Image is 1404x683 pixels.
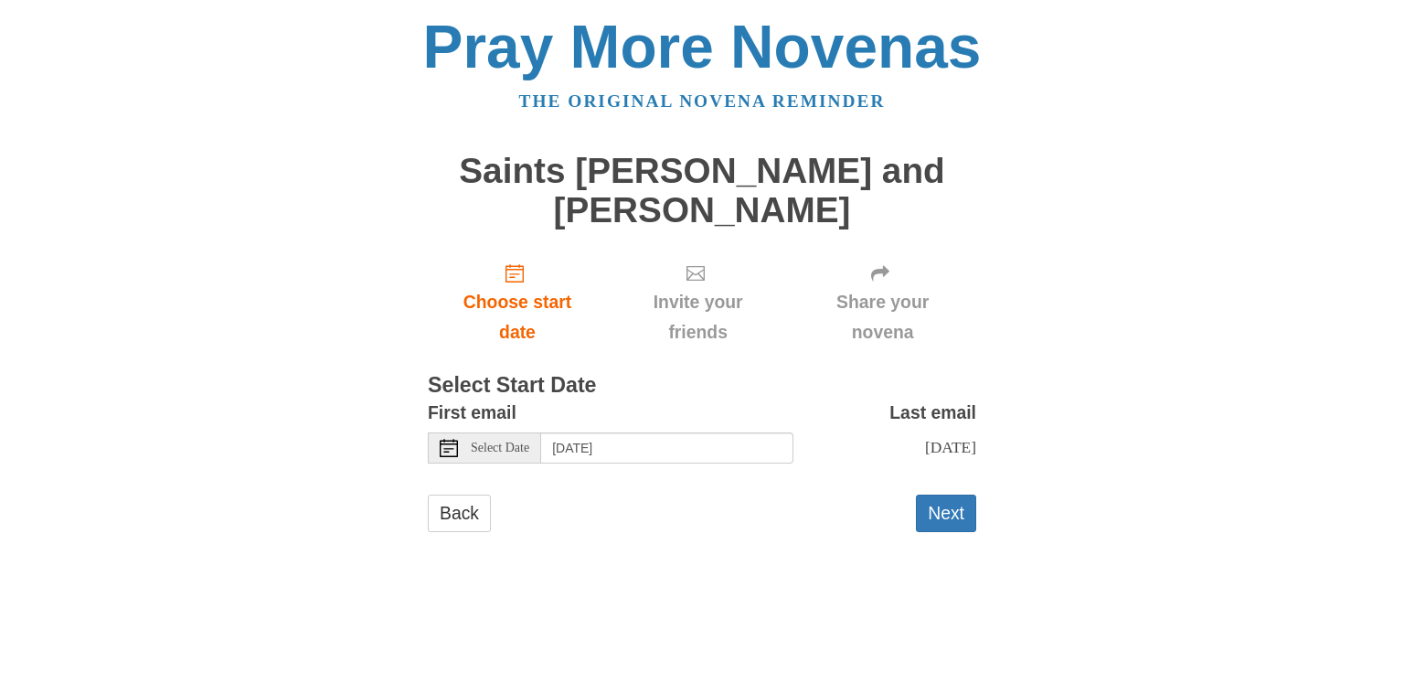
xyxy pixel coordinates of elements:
h1: Saints [PERSON_NAME] and [PERSON_NAME] [428,152,976,229]
span: Share your novena [807,287,958,347]
span: Invite your friends [625,287,771,347]
a: Pray More Novenas [423,13,982,80]
h3: Select Start Date [428,374,976,398]
label: Last email [889,398,976,428]
a: The original novena reminder [519,91,886,111]
div: Click "Next" to confirm your start date first. [607,248,789,357]
label: First email [428,398,516,428]
a: Choose start date [428,248,607,357]
span: Select Date [471,442,529,454]
a: Back [428,495,491,532]
button: Next [916,495,976,532]
span: Choose start date [446,287,589,347]
span: [DATE] [925,438,976,456]
div: Click "Next" to confirm your start date first. [789,248,976,357]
